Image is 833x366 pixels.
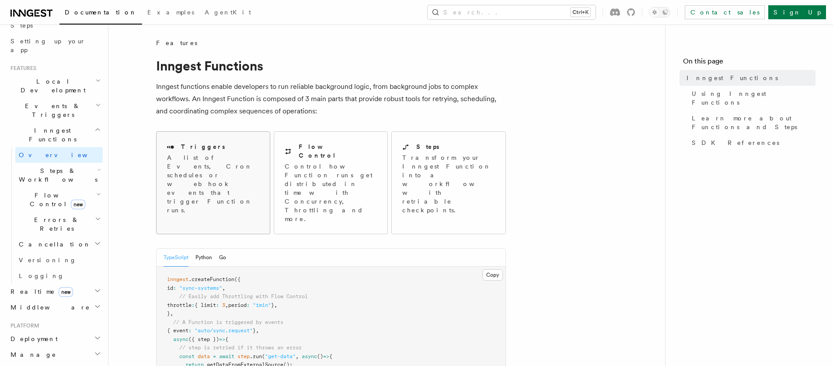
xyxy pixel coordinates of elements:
[59,287,73,297] span: new
[7,77,95,95] span: Local Development
[213,353,216,359] span: =
[15,252,103,268] a: Versioning
[179,285,222,291] span: "sync-systems"
[164,249,188,267] button: TypeScript
[7,33,103,58] a: Setting up your app
[7,98,103,123] button: Events & Triggers
[19,151,109,158] span: Overview
[199,3,256,24] a: AgentKit
[7,284,103,299] button: Realtimenew
[683,56,816,70] h4: On this page
[7,331,103,347] button: Deployment
[274,131,388,234] a: Flow ControlControl how Function runs get distributed in time with Concurrency, Throttling and more.
[256,327,259,334] span: ,
[7,287,73,296] span: Realtime
[253,302,271,308] span: "1min"
[142,3,199,24] a: Examples
[167,302,192,308] span: throttle
[167,310,170,317] span: }
[234,276,240,282] span: ({
[71,200,85,209] span: new
[416,142,439,151] h2: Steps
[188,336,219,342] span: ({ step })
[15,236,103,252] button: Cancellation
[7,74,103,98] button: Local Development
[225,302,228,308] span: ,
[19,257,77,264] span: Versioning
[274,302,277,308] span: ,
[271,302,274,308] span: }
[15,187,103,212] button: Flow Controlnew
[156,81,506,117] p: Inngest functions enable developers to run reliable background logic, from background jobs to com...
[15,166,98,184] span: Steps & Workflows
[65,9,137,16] span: Documentation
[7,322,39,329] span: Platform
[250,353,262,359] span: .run
[317,353,323,359] span: ()
[15,163,103,187] button: Steps & Workflows
[7,299,103,315] button: Middleware
[7,102,95,119] span: Events & Triggers
[247,302,250,308] span: :
[195,327,253,334] span: "auto/sync.request"
[10,38,86,53] span: Setting up your app
[173,285,176,291] span: :
[7,123,103,147] button: Inngest Functions
[7,65,36,72] span: Features
[768,5,826,19] a: Sign Up
[692,138,779,147] span: SDK References
[156,131,270,234] a: TriggersA list of Events, Cron schedules or webhook events that trigger Function runs.
[649,7,670,18] button: Toggle dark mode
[402,153,496,215] p: Transform your Inngest Function into a workflow with retriable checkpoints.
[482,269,503,281] button: Copy
[688,135,816,151] a: SDK References
[15,240,91,249] span: Cancellation
[147,9,194,16] span: Examples
[683,70,816,86] a: Inngest Functions
[19,272,64,279] span: Logging
[237,353,250,359] span: step
[571,8,590,17] kbd: Ctrl+K
[253,327,256,334] span: }
[296,353,299,359] span: ,
[219,249,226,267] button: Go
[15,191,96,208] span: Flow Control
[7,347,103,362] button: Manage
[265,353,296,359] span: "get-data"
[692,114,816,131] span: Learn more about Functions and Steps
[156,39,197,47] span: Features
[688,110,816,135] a: Learn more about Functions and Steps
[15,215,95,233] span: Errors & Retries
[391,131,505,234] a: StepsTransform your Inngest Function into a workflow with retriable checkpoints.
[198,353,210,359] span: data
[685,5,765,19] a: Contact sales
[262,353,265,359] span: (
[15,147,103,163] a: Overview
[222,285,225,291] span: ,
[167,276,188,282] span: inngest
[179,345,302,351] span: // step is retried if it throws an error
[228,302,247,308] span: period
[59,3,142,25] a: Documentation
[302,353,317,359] span: async
[170,310,173,317] span: ,
[173,336,188,342] span: async
[15,268,103,284] a: Logging
[299,142,377,160] h2: Flow Control
[173,319,283,325] span: // A Function is triggered by events
[181,142,225,151] h2: Triggers
[188,276,234,282] span: .createFunction
[692,89,816,107] span: Using Inngest Functions
[179,353,195,359] span: const
[7,350,56,359] span: Manage
[225,336,228,342] span: {
[428,5,596,19] button: Search...Ctrl+K
[323,353,329,359] span: =>
[222,302,225,308] span: 3
[15,212,103,236] button: Errors & Retries
[285,162,377,223] p: Control how Function runs get distributed in time with Concurrency, Throttling and more.
[179,293,308,299] span: // Easily add Throttling with Flow Control
[167,153,259,215] p: A list of Events, Cron schedules or webhook events that trigger Function runs.
[219,336,225,342] span: =>
[156,58,506,74] h1: Inngest Functions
